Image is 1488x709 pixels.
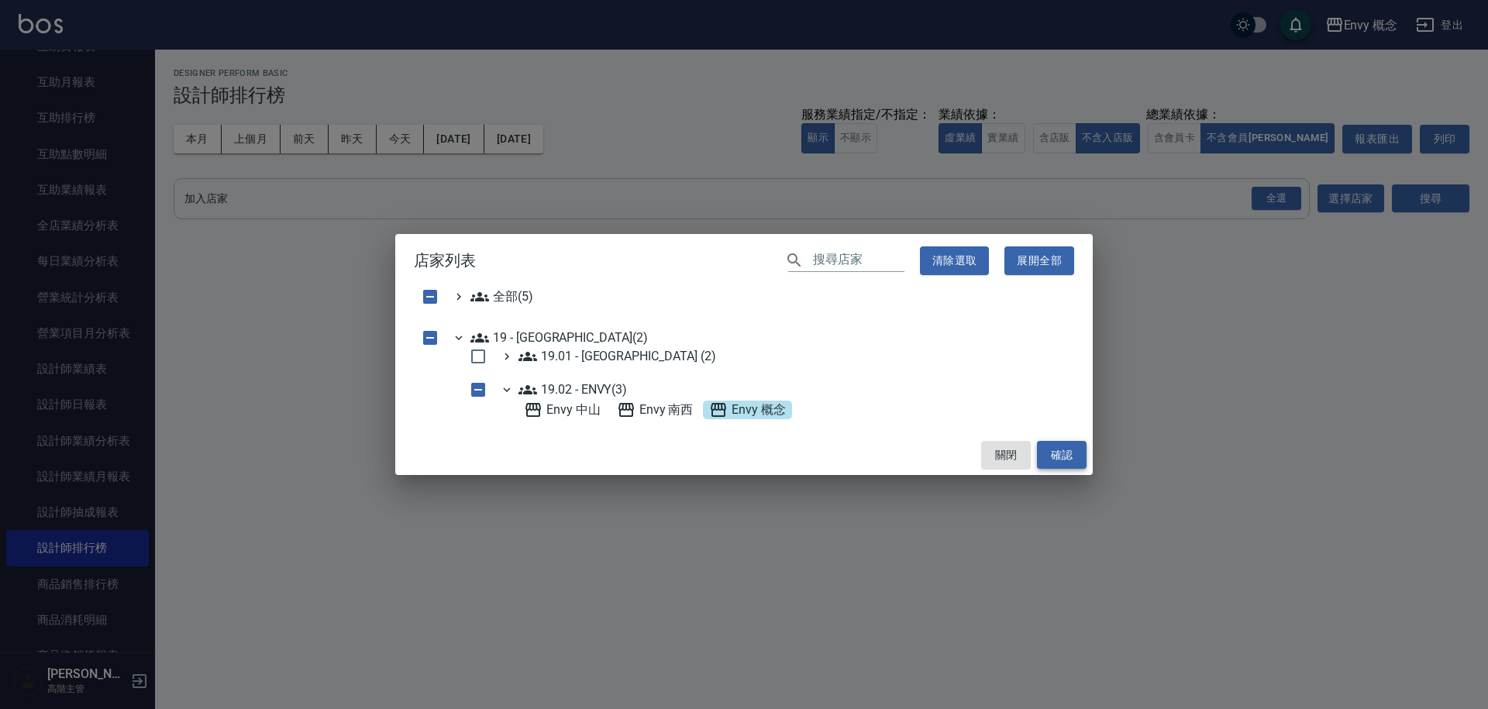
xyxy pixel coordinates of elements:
[920,246,990,275] button: 清除選取
[518,347,716,366] span: 19.01 - [GEOGRAPHIC_DATA] (2)
[813,250,904,272] input: 搜尋店家
[617,401,694,419] span: Envy 南西
[709,401,786,419] span: Envy 概念
[1004,246,1074,275] button: 展開全部
[1037,441,1087,470] button: 確認
[470,287,533,306] span: 全部(5)
[524,401,601,419] span: Envy 中山
[518,380,627,399] span: 19.02 - ENVY(3)
[395,234,1093,287] h2: 店家列表
[470,329,648,347] span: 19 - [GEOGRAPHIC_DATA](2)
[981,441,1031,470] button: 關閉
